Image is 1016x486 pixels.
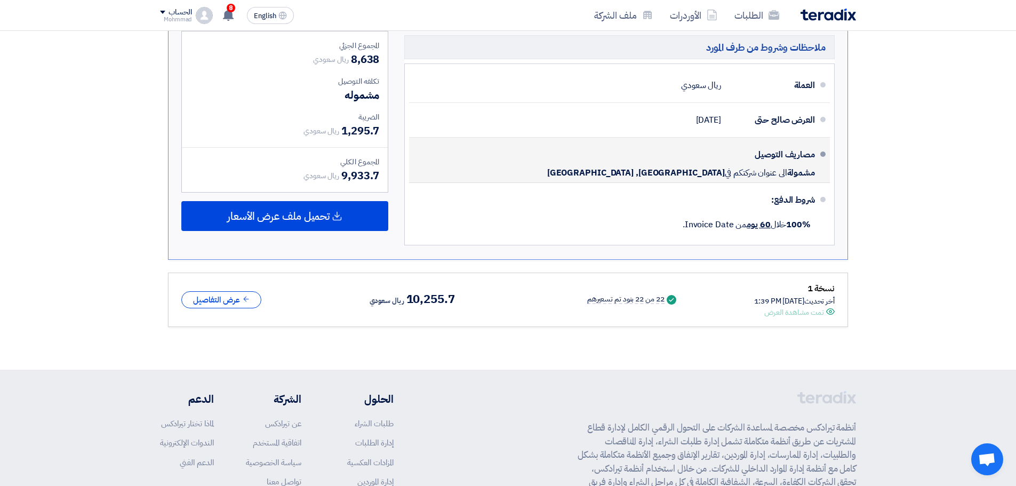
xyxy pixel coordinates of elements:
[347,457,394,468] a: المزادات العكسية
[190,76,379,87] div: تكلفه التوصيل
[586,3,661,28] a: ملف الشركة
[370,294,404,307] span: ريال سعودي
[547,168,725,178] span: [GEOGRAPHIC_DATA], [GEOGRAPHIC_DATA]
[190,111,379,123] div: الضريبة
[764,307,824,318] div: تمت مشاهدة العرض
[246,391,301,407] li: الشركة
[355,418,394,429] a: طلبات الشراء
[169,8,191,17] div: الحساب
[730,73,815,98] div: العملة
[160,437,214,449] a: الندوات الإلكترونية
[313,54,349,65] span: ريال سعودي
[303,125,339,137] span: ريال سعودي
[341,168,379,184] span: 9,933.7
[683,218,811,231] span: خلال من Invoice Date.
[254,12,276,20] span: English
[587,296,665,304] div: 22 من 22 بنود تم تسعيرهم
[333,391,394,407] li: الحلول
[406,293,455,306] span: 10,255.7
[341,123,379,139] span: 1,295.7
[246,457,301,468] a: سياسة الخصوصية
[161,418,214,429] a: لماذا تختار تيرادكس
[786,218,811,231] strong: 100%
[801,9,856,21] img: Teradix logo
[754,282,835,296] div: نسخة 1
[247,7,294,24] button: English
[181,291,261,309] button: عرض التفاصيل
[404,35,835,59] h5: ملاحظات وشروط من طرف المورد
[351,51,380,67] span: 8,638
[303,170,339,181] span: ريال سعودي
[661,3,726,28] a: الأوردرات
[345,87,379,103] span: مشموله
[160,391,214,407] li: الدعم
[787,168,815,178] span: مشمولة
[754,296,835,307] div: أخر تحديث [DATE] 1:39 PM
[747,218,770,231] u: 60 يوم
[730,142,815,168] div: مصاريف التوصيل
[426,187,815,213] div: شروط الدفع:
[355,437,394,449] a: إدارة الطلبات
[730,107,815,133] div: العرض صالح حتى
[227,211,330,221] span: تحميل ملف عرض الأسعار
[696,115,721,125] span: [DATE]
[971,443,1003,475] a: دردشة مفتوحة
[681,75,721,95] div: ريال سعودي
[725,168,787,178] span: الى عنوان شركتكم في
[196,7,213,24] img: profile_test.png
[726,3,788,28] a: الطلبات
[190,40,379,51] div: المجموع الجزئي
[253,437,301,449] a: اتفاقية المستخدم
[160,17,191,22] div: Mohmmad
[227,4,235,12] span: 8
[265,418,301,429] a: عن تيرادكس
[180,457,214,468] a: الدعم الفني
[190,156,379,168] div: المجموع الكلي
